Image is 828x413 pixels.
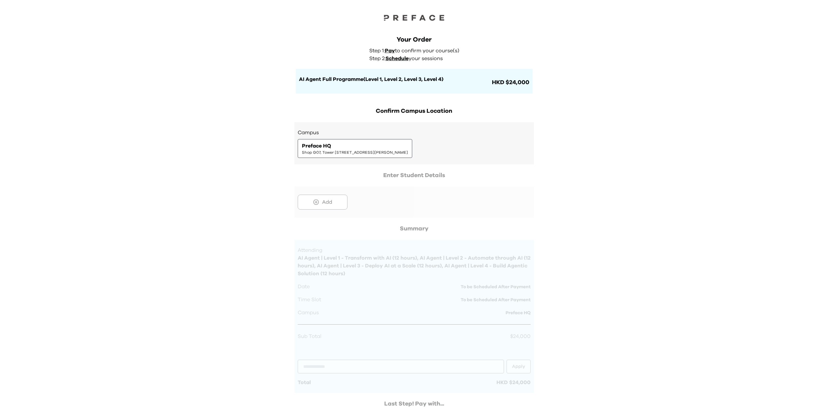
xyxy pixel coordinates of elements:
img: Preface Logo [382,13,447,22]
span: Pay [385,48,395,53]
h3: Campus [298,129,531,136]
span: Schedule [386,56,409,61]
span: HKD $24,000 [491,78,529,87]
span: Preface HQ [302,142,331,150]
h2: Confirm Campus Location [294,107,534,116]
p: Step 1: to confirm your course(s) [369,47,463,55]
div: Your Order [296,35,533,44]
span: Shop G07, Tower [STREET_ADDRESS][PERSON_NAME] [302,150,408,155]
p: Step 2: your sessions [369,55,463,62]
h1: AI Agent Full Programme(Level 1, Level 2, Level 3, Level 4) [299,75,491,83]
